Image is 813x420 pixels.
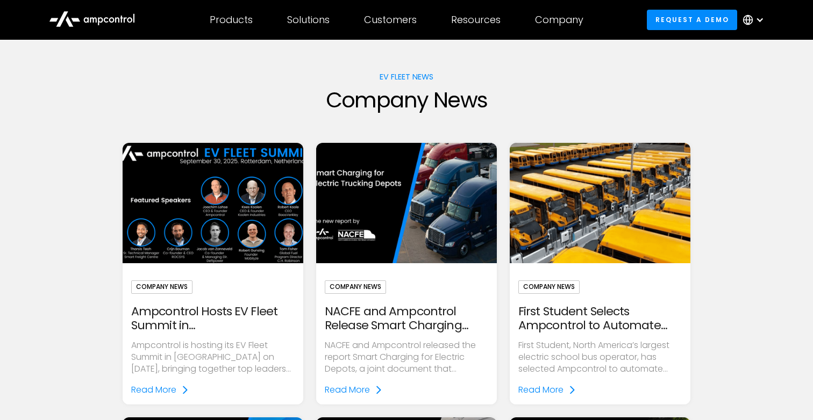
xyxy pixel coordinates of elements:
[210,14,253,26] div: Products
[287,14,330,26] div: Solutions
[131,280,192,293] div: Company News
[535,14,583,26] div: Company
[325,339,488,375] p: NACFE and Ampcontrol released the report Smart Charging for Electric Depots, a joint document tha...
[325,384,370,396] div: Read More
[325,384,383,396] a: Read More
[131,339,295,375] p: Ampcontrol is hosting its EV Fleet Summit in [GEOGRAPHIC_DATA] on [DATE], bringing together top l...
[518,384,576,396] a: Read More
[131,305,295,333] div: Ampcontrol Hosts EV Fleet Summit in [GEOGRAPHIC_DATA] to Advance Electric Fleet Management in [GE...
[326,87,488,113] h1: Company News
[131,384,189,396] a: Read More
[518,339,682,375] p: First Student, North America’s largest electric school bus operator, has selected Ampcontrol to a...
[518,280,580,293] div: Company News
[451,14,501,26] div: Resources
[325,305,488,333] div: NACFE and Ampcontrol Release Smart Charging Report for Electric Truck Depots
[364,14,417,26] div: Customers
[380,71,433,83] div: EV fleet news
[325,280,386,293] div: Company News
[518,384,564,396] div: Read More
[518,305,682,333] div: First Student Selects Ampcontrol to Automate Electric Transportation
[647,10,737,30] a: Request a demo
[131,384,176,396] div: Read More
